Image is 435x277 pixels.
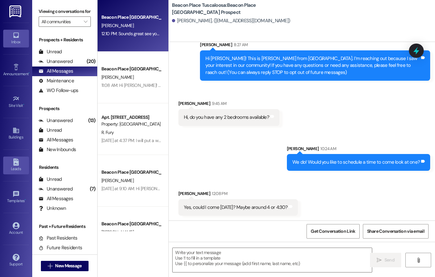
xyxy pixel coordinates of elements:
span: Send [384,257,394,263]
div: Apt. [STREET_ADDRESS] [101,114,161,121]
span: [PERSON_NAME] [101,178,134,183]
a: Buildings [3,125,29,142]
a: Inbox [3,30,29,47]
div: [PERSON_NAME] [287,145,430,154]
div: 12:08 PM [210,190,227,197]
div: 12:10 PM: Sounds great see you then! [101,31,170,36]
button: New Message [41,261,89,271]
span: Share Conversation via email [367,228,424,235]
div: [PERSON_NAME] [178,190,298,199]
div: Beacon Place [GEOGRAPHIC_DATA] Prospect [101,14,161,21]
div: Yes, could I come [DATE]? Maybe around 4 or 4:30? [184,204,288,211]
div: [PERSON_NAME] [178,100,279,109]
b: Beacon Place Tuscaloosa: Beacon Place [GEOGRAPHIC_DATA] Prospect [172,2,301,16]
span: • [25,198,26,202]
div: Property: [GEOGRAPHIC_DATA] [GEOGRAPHIC_DATA] [101,121,161,128]
span: • [29,71,30,75]
input: All communities [42,16,80,27]
span: Get Conversation Link [311,228,355,235]
a: Leads [3,157,29,174]
a: Site Visit • [3,93,29,111]
div: New Inbounds [39,146,76,153]
div: Unanswered [39,117,73,124]
a: Account [3,220,29,238]
div: Prospects [32,105,97,112]
div: Maintenance [39,77,74,84]
img: ResiDesk Logo [9,5,23,17]
i:  [84,19,87,24]
div: Beacon Place [GEOGRAPHIC_DATA] Prospect [101,221,161,227]
button: Send [370,253,401,267]
div: [PERSON_NAME] [200,41,430,50]
div: Unread [39,48,62,55]
label: Viewing conversations for [39,6,91,16]
div: All Messages [39,195,73,202]
div: We do! Would you like to schedule a time to come look at one? [292,159,420,166]
button: Share Conversation via email [363,224,429,239]
div: Past Residents [39,235,78,241]
div: WO Follow-ups [39,87,78,94]
div: 10:24 AM [319,145,336,152]
div: 9:45 AM [210,100,226,107]
div: (20) [85,56,97,67]
div: Prospects + Residents [32,36,97,43]
div: (13) [87,116,97,126]
span: [PERSON_NAME] [101,23,134,28]
div: Unread [39,176,62,183]
div: Unknown [39,205,66,212]
div: Unread [39,127,62,134]
div: Unanswered [39,186,73,192]
div: Unanswered [39,58,73,65]
i:  [416,258,421,263]
span: • [23,102,24,107]
i:  [48,263,52,269]
a: Support [3,252,29,269]
div: All Messages [39,68,73,75]
div: Beacon Place [GEOGRAPHIC_DATA] Prospect [101,66,161,72]
button: Get Conversation Link [307,224,359,239]
div: Future Residents [39,244,82,251]
div: Past + Future Residents [32,223,97,230]
i:  [377,258,382,263]
div: 8:27 AM [232,41,248,48]
div: Hi [PERSON_NAME]! This is [PERSON_NAME] from [GEOGRAPHIC_DATA]. I’m reaching out because I saw yo... [205,55,420,76]
div: [DATE] at 4:37 PM: I will put a work order in. Thank you for letting us know! [101,138,237,143]
div: Hi, do you have any 2 bedrooms available? [184,114,269,121]
span: [PERSON_NAME] [101,229,134,235]
span: [PERSON_NAME] [101,74,134,80]
div: Residents [32,164,97,171]
div: All Messages [39,137,73,143]
div: (7) [88,184,97,194]
span: New Message [55,262,81,269]
span: R. Fury [101,129,114,135]
a: Templates • [3,189,29,206]
div: Beacon Place [GEOGRAPHIC_DATA] Prospect [101,169,161,176]
div: [PERSON_NAME]. ([EMAIL_ADDRESS][DOMAIN_NAME]) [172,17,290,24]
